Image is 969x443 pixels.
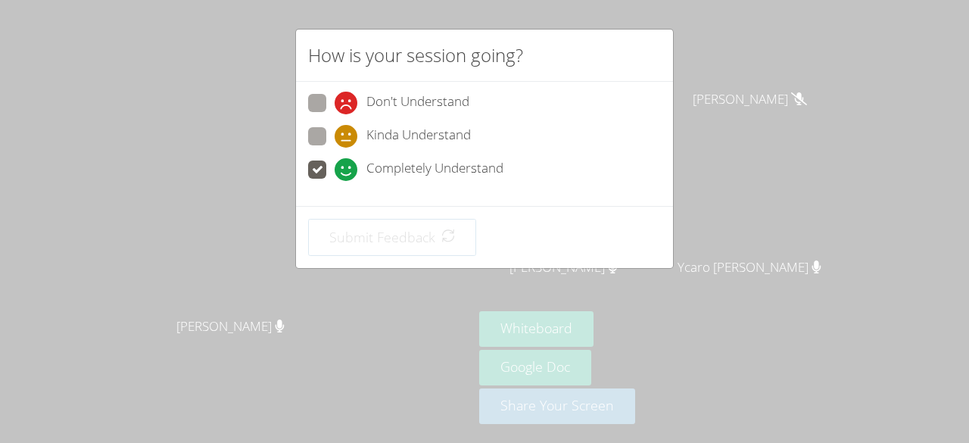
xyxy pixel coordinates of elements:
span: Completely Understand [366,158,503,181]
span: Submit Feedback [329,228,435,246]
button: Submit Feedback [308,219,476,256]
h2: How is your session going? [308,42,523,69]
span: Kinda Understand [366,125,471,148]
span: Don't Understand [366,92,469,114]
